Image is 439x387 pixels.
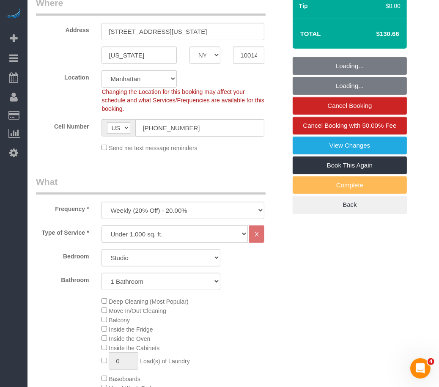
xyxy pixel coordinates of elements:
input: Cell Number [135,119,264,137]
label: Tip [299,2,308,10]
a: Book This Again [293,156,407,174]
legend: What [36,176,266,195]
img: Automaid Logo [5,8,22,20]
a: View Changes [293,137,407,154]
label: Frequency * [30,202,95,213]
a: Cancel Booking with 50.00% Fee [293,117,407,134]
label: Type of Service * [30,225,95,237]
input: City [102,47,176,64]
span: Move In/Out Cleaning [109,307,166,314]
label: Bedroom [30,249,95,261]
label: Bathroom [30,273,95,284]
div: $0.00 [376,2,401,10]
span: Balcony [109,317,130,324]
input: Zip Code [233,47,264,64]
h4: $130.66 [351,30,399,38]
a: Cancel Booking [293,97,407,115]
span: Deep Cleaning (Most Popular) [109,298,188,305]
span: Inside the Fridge [109,326,153,333]
label: Location [30,70,95,82]
span: Load(s) of Laundry [140,358,190,365]
span: Baseboards [109,376,140,382]
span: 4 [428,358,434,365]
span: Cancel Booking with 50.00% Fee [303,122,397,129]
span: Send me text message reminders [109,145,197,151]
label: Cell Number [30,119,95,131]
strong: Total [300,30,321,37]
label: Address [30,23,95,34]
span: Changing the Location for this booking may affect your schedule and what Services/Frequencies are... [102,88,264,112]
span: Inside the Cabinets [109,345,159,351]
iframe: Intercom live chat [410,358,431,379]
a: Back [293,196,407,214]
span: Inside the Oven [109,335,150,342]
